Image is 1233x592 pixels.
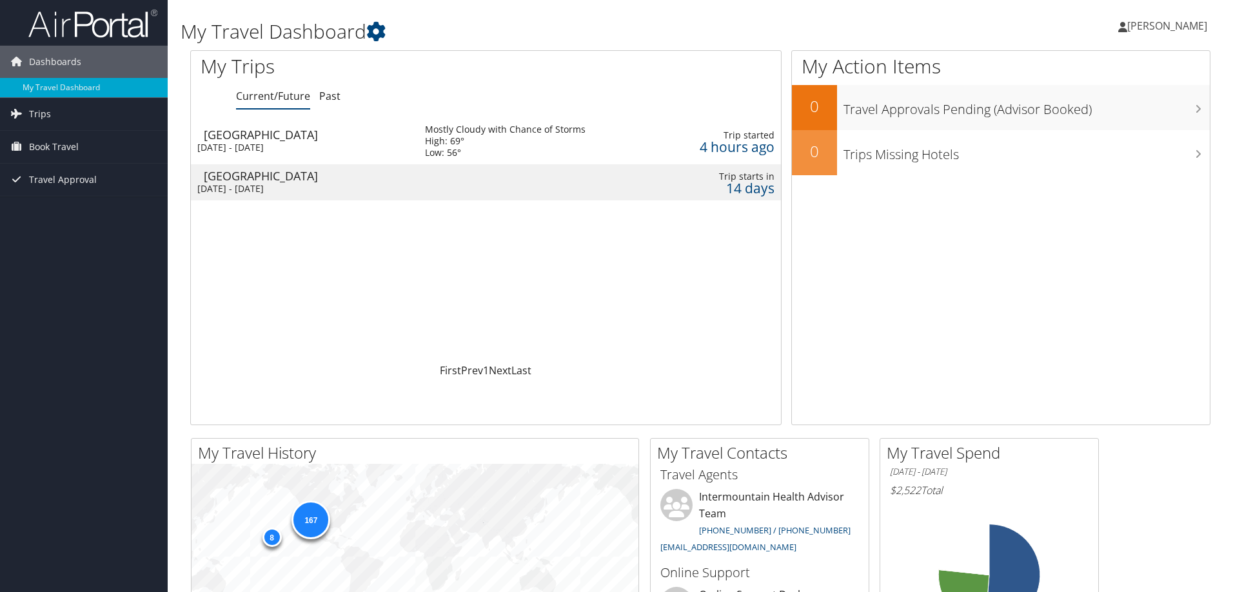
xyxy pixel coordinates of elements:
a: Last [511,363,531,377]
div: [GEOGRAPHIC_DATA] [204,129,412,140]
h2: 0 [792,95,837,117]
a: 0Trips Missing Hotels [792,130,1210,175]
h3: Travel Approvals Pending (Advisor Booked) [843,94,1210,119]
h2: 0 [792,140,837,162]
h1: My Action Items [792,53,1210,80]
div: [DATE] - [DATE] [197,142,406,153]
a: Current/Future [236,89,310,103]
h6: [DATE] - [DATE] [890,466,1089,478]
img: airportal-logo.png [28,8,157,39]
a: [EMAIL_ADDRESS][DOMAIN_NAME] [660,541,796,553]
span: [PERSON_NAME] [1127,19,1207,33]
a: 0Travel Approvals Pending (Advisor Booked) [792,85,1210,130]
div: Mostly Cloudy with Chance of Storms [425,124,586,135]
div: [GEOGRAPHIC_DATA] [204,170,412,182]
div: 14 days [678,182,774,194]
div: 8 [262,527,281,546]
span: Travel Approval [29,164,97,196]
div: Trip starts in [678,171,774,182]
h3: Travel Agents [660,466,859,484]
span: $2,522 [890,483,921,497]
div: Trip started [678,129,774,141]
h2: My Travel Spend [887,442,1098,464]
h1: My Trips [201,53,526,80]
div: High: 69° [425,135,586,147]
h3: Online Support [660,564,859,582]
span: Dashboards [29,46,81,78]
span: Book Travel [29,131,79,163]
h6: Total [890,483,1089,497]
a: [PERSON_NAME] [1118,6,1220,45]
h2: My Travel Contacts [657,442,869,464]
li: Intermountain Health Advisor Team [654,489,865,558]
h2: My Travel History [198,442,638,464]
div: 4 hours ago [678,141,774,153]
a: First [440,363,461,377]
div: Low: 56° [425,147,586,158]
span: Trips [29,98,51,130]
h1: My Travel Dashboard [181,18,874,45]
a: Prev [461,363,483,377]
div: [DATE] - [DATE] [197,183,406,195]
a: 1 [483,363,489,377]
a: [PHONE_NUMBER] / [PHONE_NUMBER] [699,524,851,536]
div: 167 [291,501,330,539]
a: Next [489,363,511,377]
a: Past [319,89,340,103]
h3: Trips Missing Hotels [843,139,1210,164]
